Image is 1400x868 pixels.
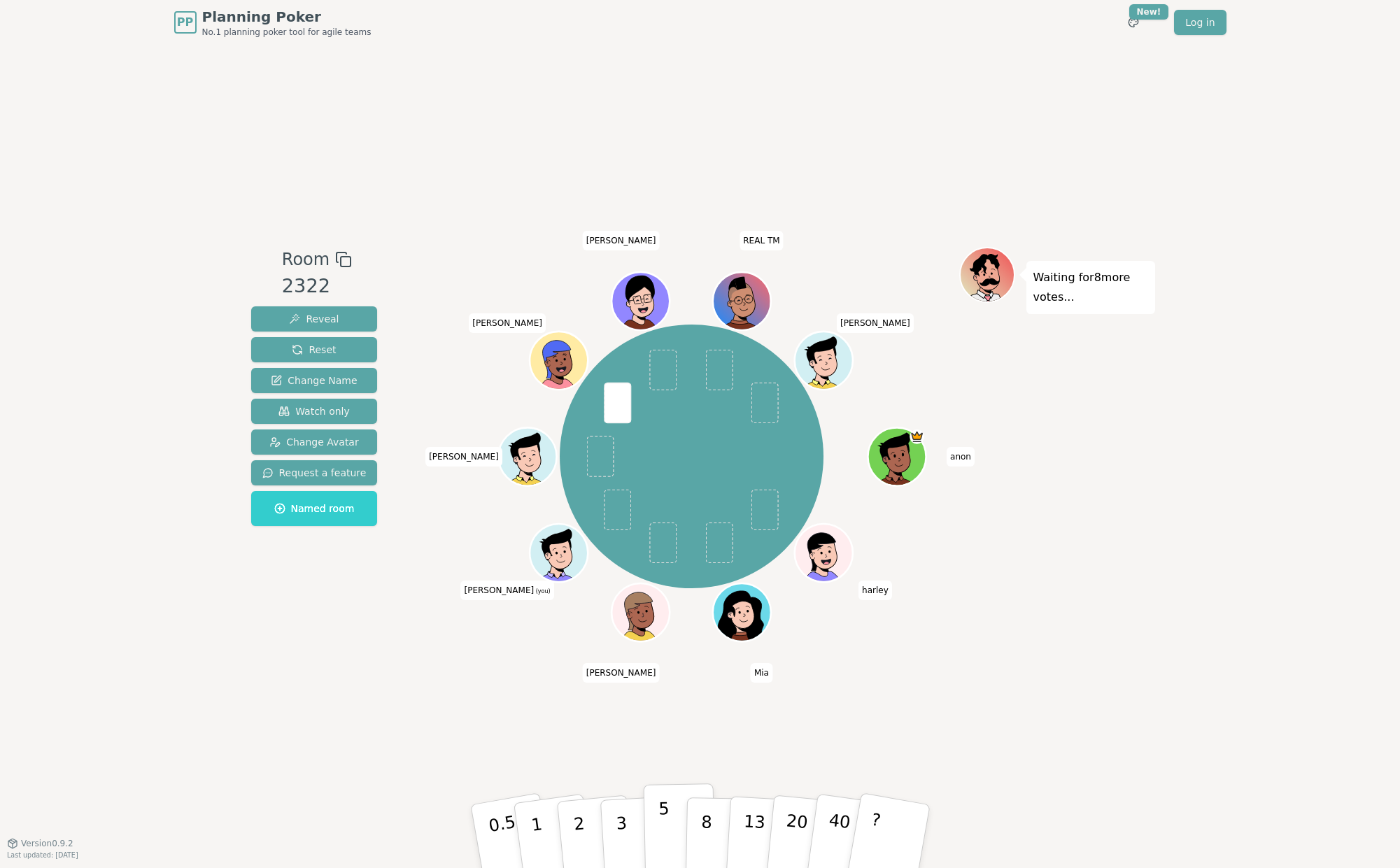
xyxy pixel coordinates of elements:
span: No.1 planning poker tool for agile teams [202,27,372,38]
span: Click to change your name [583,230,660,250]
span: Version 0.9.2 [21,838,73,849]
span: Reset [292,343,336,357]
span: (you) [534,588,551,595]
span: Click to change your name [751,663,772,683]
span: Click to change your name [947,447,975,467]
button: Change Avatar [251,429,378,455]
a: PPPlanning PokerNo.1 planning poker tool for agile teams [174,7,372,38]
button: Version0.9.2 [7,838,73,849]
a: Log in [1174,10,1226,35]
span: Click to change your name [425,447,502,467]
button: Request a feature [251,460,378,485]
span: Click to change your name [469,313,546,332]
span: Change Avatar [269,435,359,449]
p: Waiting for 8 more votes... [1033,268,1148,307]
button: Named room [251,491,378,526]
span: Click to change your name [858,581,892,600]
span: Last updated: [DATE] [7,851,78,859]
button: Reveal [251,306,378,332]
span: Click to change your name [837,313,914,332]
button: Reset [251,337,378,362]
button: Change Name [251,368,378,393]
button: Watch only [251,399,378,424]
div: New! [1129,4,1169,20]
span: Reveal [289,312,339,326]
div: 2322 [282,272,352,301]
span: PP [177,14,193,31]
span: Watch only [278,404,350,418]
span: Click to change your name [460,581,553,600]
span: Request a feature [262,466,367,480]
span: Named room [274,501,355,515]
button: Click to change your avatar [532,525,586,580]
span: Change Name [271,373,357,387]
button: New! [1121,10,1146,35]
span: Click to change your name [583,663,660,683]
span: Click to change your name [740,230,783,250]
span: Room [282,247,330,272]
span: Planning Poker [202,7,372,27]
span: anon is the host [910,429,924,444]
